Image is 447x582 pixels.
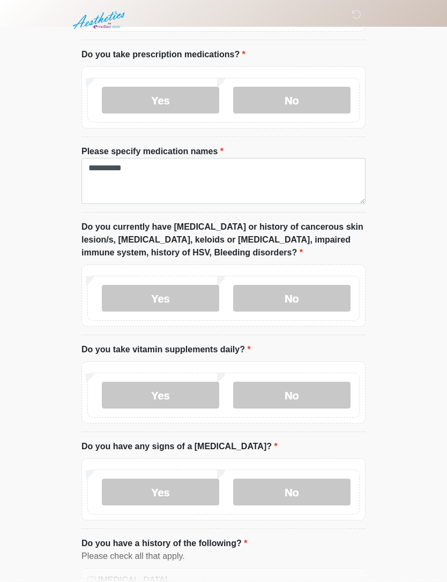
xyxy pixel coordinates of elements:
[233,285,351,312] label: No
[102,479,219,505] label: Yes
[81,221,366,259] label: Do you currently have [MEDICAL_DATA] or history of cancerous skin lesion/s, [MEDICAL_DATA], keloi...
[71,8,129,33] img: Aesthetics by Emediate Cure Logo
[81,343,251,356] label: Do you take vitamin supplements daily?
[102,285,219,312] label: Yes
[81,537,247,550] label: Do you have a history of the following?
[102,87,219,114] label: Yes
[81,440,278,453] label: Do you have any signs of a [MEDICAL_DATA]?
[233,382,351,409] label: No
[81,48,245,61] label: Do you take prescription medications?
[102,382,219,409] label: Yes
[233,479,351,505] label: No
[233,87,351,114] label: No
[81,550,366,563] div: Please check all that apply.
[81,145,223,158] label: Please specify medication names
